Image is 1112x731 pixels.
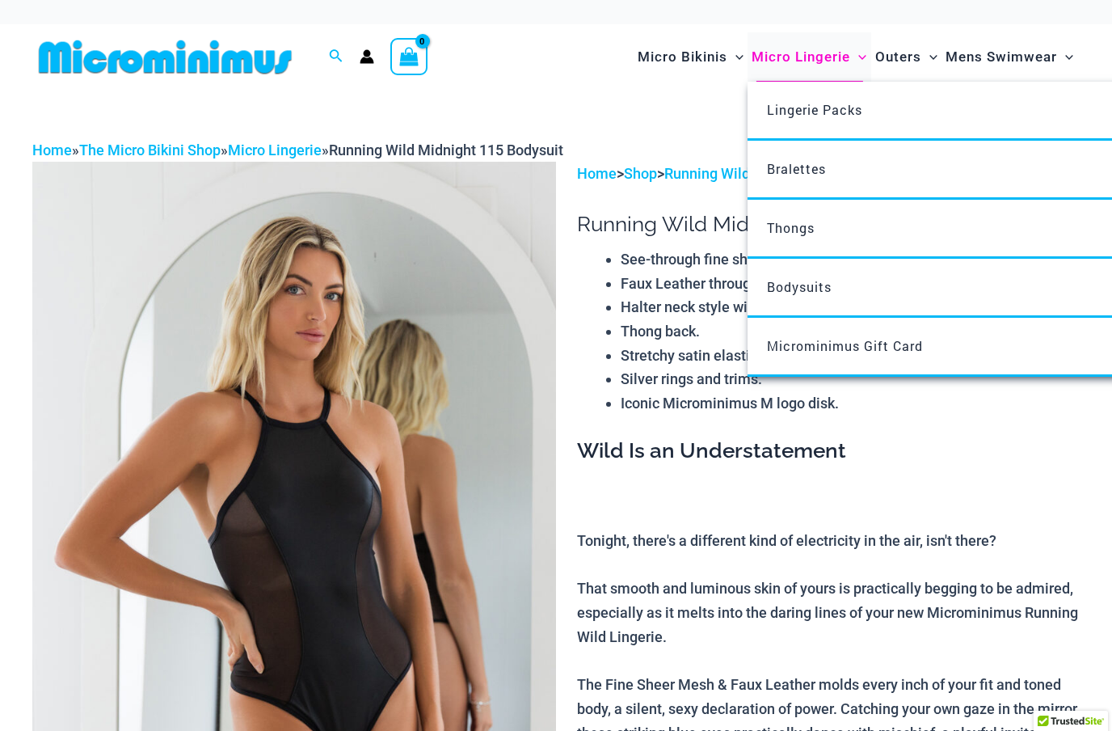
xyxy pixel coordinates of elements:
[748,32,870,82] a: Micro LingerieMenu ToggleMenu Toggle
[621,367,1080,391] li: Silver rings and trims.
[329,47,343,67] a: Search icon link
[577,162,1080,186] p: > >
[767,337,923,354] span: Microminimus Gift Card
[624,165,657,182] a: Shop
[360,49,374,64] a: Account icon link
[850,36,866,78] span: Menu Toggle
[638,36,727,78] span: Micro Bikinis
[727,36,743,78] span: Menu Toggle
[767,219,815,236] span: Thongs
[767,101,862,118] span: Lingerie Packs
[228,142,322,158] a: Micro Lingerie
[32,142,72,158] a: Home
[621,391,1080,416] li: Iconic Microminimus M logo disk.
[32,39,298,75] img: MM SHOP LOGO FLAT
[577,212,1080,237] h1: Running Wild Midnight 115 Bodysuit
[875,36,921,78] span: Outers
[621,247,1080,272] li: See-through fine sheer mesh panels on the sides.
[329,142,563,158] span: Running Wild Midnight 115 Bodysuit
[1057,36,1073,78] span: Menu Toggle
[871,32,941,82] a: OutersMenu ToggleMenu Toggle
[664,165,750,182] a: Running Wild
[767,160,826,177] span: Bralettes
[752,36,850,78] span: Micro Lingerie
[79,142,221,158] a: The Micro Bikini Shop
[621,319,1080,344] li: Thong back.
[32,142,563,158] span: » » »
[621,344,1080,368] li: Stretchy satin elastic trims.
[621,272,1080,296] li: Faux Leather through the middle to emphasize your curves.
[946,36,1057,78] span: Mens Swimwear
[941,32,1077,82] a: Mens SwimwearMenu ToggleMenu Toggle
[631,30,1080,84] nav: Site Navigation
[767,278,832,295] span: Bodysuits
[634,32,748,82] a: Micro BikinisMenu ToggleMenu Toggle
[921,36,937,78] span: Menu Toggle
[577,437,1080,465] h3: Wild Is an Understatement
[577,165,617,182] a: Home
[390,38,428,75] a: View Shopping Cart, empty
[621,295,1080,319] li: Halter neck style with adjustable hook closure at the back.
